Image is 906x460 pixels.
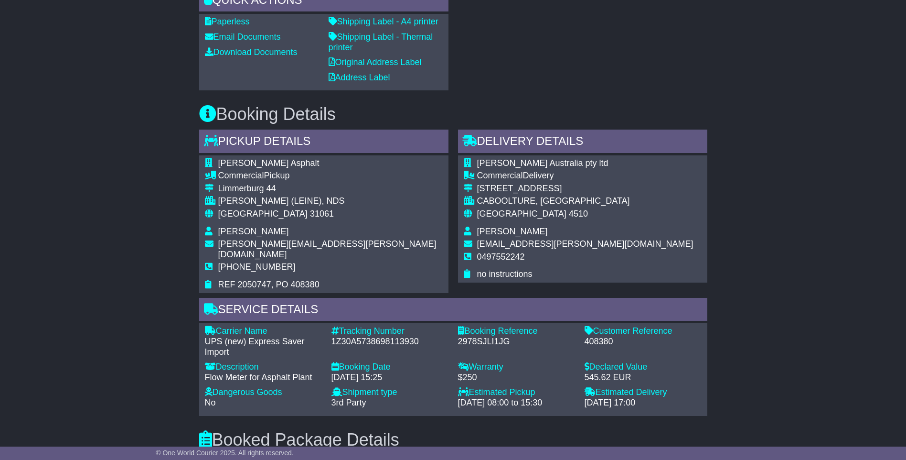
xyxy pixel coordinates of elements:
div: Tracking Number [331,326,448,337]
span: No [205,398,216,407]
span: no instructions [477,269,533,279]
h3: Booked Package Details [199,430,707,449]
div: UPS (new) Express Saver Import [205,337,322,357]
div: Dangerous Goods [205,387,322,398]
div: Booking Date [331,362,448,372]
div: [PERSON_NAME] (LEINE), NDS [218,196,443,207]
div: Booking Reference [458,326,575,337]
div: 408380 [585,337,702,347]
div: [STREET_ADDRESS] [477,184,693,194]
a: Paperless [205,17,250,26]
div: Limmerburg 44 [218,184,443,194]
div: Carrier Name [205,326,322,337]
div: Shipment type [331,387,448,398]
span: 0497552242 [477,252,525,262]
span: Commercial [218,171,264,180]
a: Download Documents [205,47,298,57]
span: [PERSON_NAME] [218,227,289,236]
span: [GEOGRAPHIC_DATA] [218,209,308,219]
a: Shipping Label - A4 printer [329,17,438,26]
span: Commercial [477,171,523,180]
div: CABOOLTURE, [GEOGRAPHIC_DATA] [477,196,693,207]
span: [PHONE_NUMBER] [218,262,296,272]
a: Address Label [329,73,390,82]
div: Customer Reference [585,326,702,337]
a: Original Address Label [329,57,422,67]
div: Service Details [199,298,707,324]
span: [PERSON_NAME] Australia pty ltd [477,158,608,168]
div: Pickup Details [199,130,448,155]
div: Declared Value [585,362,702,372]
div: 2978SJLI1JG [458,337,575,347]
div: Pickup [218,171,443,181]
span: 31061 [310,209,334,219]
h3: Booking Details [199,105,707,124]
span: 4510 [569,209,588,219]
span: [PERSON_NAME] Asphalt [218,158,320,168]
div: Estimated Pickup [458,387,575,398]
div: Warranty [458,362,575,372]
span: REF 2050747, PO 408380 [218,280,320,289]
span: [GEOGRAPHIC_DATA] [477,209,566,219]
div: Estimated Delivery [585,387,702,398]
div: [DATE] 17:00 [585,398,702,408]
div: [DATE] 08:00 to 15:30 [458,398,575,408]
span: [PERSON_NAME][EMAIL_ADDRESS][PERSON_NAME][DOMAIN_NAME] [218,239,437,259]
div: Delivery [477,171,693,181]
div: $250 [458,372,575,383]
span: [EMAIL_ADDRESS][PERSON_NAME][DOMAIN_NAME] [477,239,693,249]
div: Flow Meter for Asphalt Plant [205,372,322,383]
span: © One World Courier 2025. All rights reserved. [156,449,294,457]
span: [PERSON_NAME] [477,227,548,236]
div: 545.62 EUR [585,372,702,383]
div: Description [205,362,322,372]
a: Email Documents [205,32,281,42]
div: 1Z30A5738698113930 [331,337,448,347]
span: 3rd Party [331,398,366,407]
div: [DATE] 15:25 [331,372,448,383]
div: Delivery Details [458,130,707,155]
a: Shipping Label - Thermal printer [329,32,433,52]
